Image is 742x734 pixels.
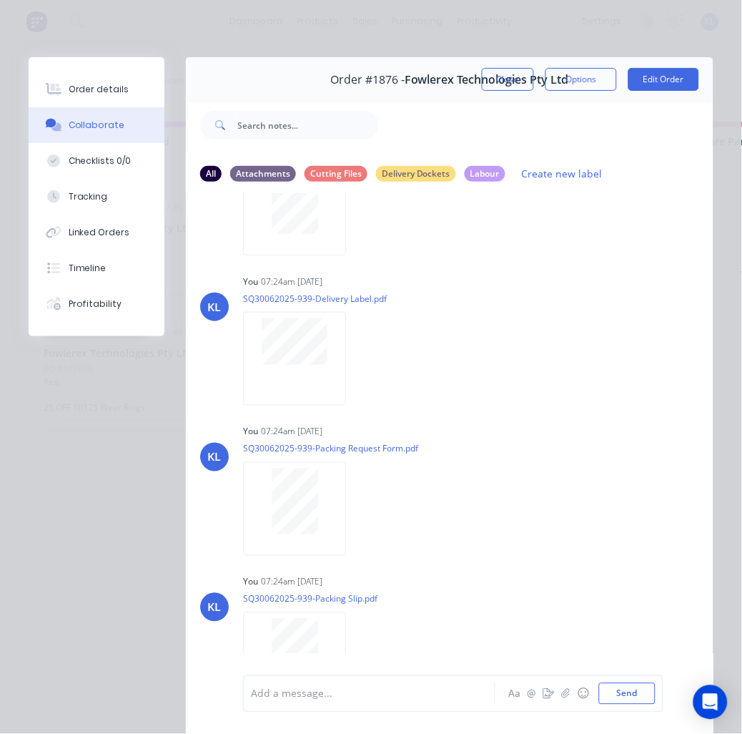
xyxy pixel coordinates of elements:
div: KL [208,449,222,466]
p: SQ30062025-939-Delivery Label.pdf [243,293,387,305]
div: Open Intercom Messenger [693,685,728,720]
span: Order #1876 - [330,73,405,87]
button: Profitability [29,286,164,322]
div: Checklists 0/0 [69,155,132,167]
div: Cutting Files [305,166,367,182]
div: You [243,275,258,288]
div: KL [208,599,222,616]
p: SQ30062025-939-Packing Slip.pdf [243,593,377,605]
button: Tracking [29,179,164,215]
div: Delivery Dockets [376,166,456,182]
button: Checklists 0/0 [29,143,164,179]
button: Aa [506,685,523,703]
div: You [243,426,258,439]
button: @ [523,685,540,703]
div: Collaborate [69,119,125,132]
div: Attachments [230,166,296,182]
div: 07:24am [DATE] [261,275,322,288]
button: Linked Orders [29,215,164,250]
div: Tracking [69,190,108,203]
div: All [200,166,222,182]
button: Timeline [29,250,164,286]
button: Close [482,68,534,91]
div: Timeline [69,262,107,275]
button: Create new label [514,164,610,183]
button: Options [545,68,617,91]
button: Edit Order [628,68,699,91]
div: Profitability [69,298,122,310]
div: KL [208,298,222,315]
div: Linked Orders [69,226,130,239]
button: ☺ [575,685,592,703]
input: Search notes... [237,111,379,140]
div: You [243,576,258,589]
div: Order details [69,83,129,96]
p: SQ30062025-939-Packing Request Form.pdf [243,443,418,455]
button: Send [599,683,656,705]
span: Fowlerex Technologies Pty Ltd [405,73,569,87]
button: Order details [29,72,164,107]
button: Collaborate [29,107,164,143]
div: 07:24am [DATE] [261,576,322,589]
div: Labour [465,166,505,182]
div: 07:24am [DATE] [261,426,322,439]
